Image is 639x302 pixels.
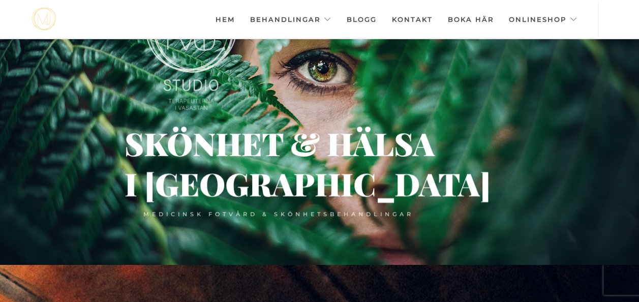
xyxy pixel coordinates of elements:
[32,8,56,31] a: mjstudio mjstudio mjstudio
[250,2,331,37] a: Behandlingar
[216,2,235,37] a: Hem
[448,2,494,37] a: Boka här
[125,179,240,189] div: i [GEOGRAPHIC_DATA]
[125,139,373,147] div: Skönhet & hälsa
[392,2,433,37] a: Kontakt
[143,210,414,218] div: Medicinsk fotvård & skönhetsbehandlingar
[509,2,577,37] a: Onlineshop
[347,2,377,37] a: Blogg
[32,8,56,31] img: mjstudio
